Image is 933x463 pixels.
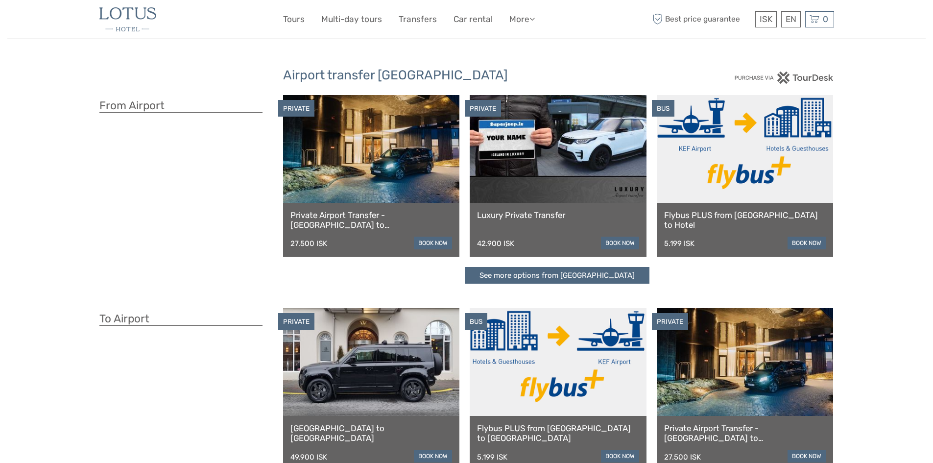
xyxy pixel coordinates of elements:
[781,11,801,27] div: EN
[477,423,639,443] a: Flybus PLUS from [GEOGRAPHIC_DATA] to [GEOGRAPHIC_DATA]
[290,239,327,248] div: 27.500 ISK
[465,267,649,284] a: See more options from [GEOGRAPHIC_DATA]
[290,423,453,443] a: [GEOGRAPHIC_DATA] to [GEOGRAPHIC_DATA]
[278,313,314,330] div: PRIVATE
[454,12,493,26] a: Car rental
[283,12,305,26] a: Tours
[414,450,452,463] a: book now
[664,453,701,462] div: 27.500 ISK
[290,210,453,230] a: Private Airport Transfer - [GEOGRAPHIC_DATA] to [GEOGRAPHIC_DATA]
[652,100,674,117] div: BUS
[760,14,772,24] span: ISK
[650,11,753,27] span: Best price guarantee
[477,210,639,220] a: Luxury Private Transfer
[477,453,507,462] div: 5.199 ISK
[283,68,650,83] h2: Airport transfer [GEOGRAPHIC_DATA]
[509,12,535,26] a: More
[321,12,382,26] a: Multi-day tours
[601,237,639,249] a: book now
[465,313,487,330] div: BUS
[788,237,826,249] a: book now
[99,7,156,31] img: 40-5dc62ba0-bbfb-450f-bd65-f0e2175b1aef_logo_small.jpg
[278,100,314,117] div: PRIVATE
[664,239,694,248] div: 5.199 ISK
[664,210,826,230] a: Flybus PLUS from [GEOGRAPHIC_DATA] to Hotel
[99,312,263,326] h3: To Airport
[821,14,830,24] span: 0
[99,99,263,113] h3: From Airport
[664,423,826,443] a: Private Airport Transfer - [GEOGRAPHIC_DATA] to [GEOGRAPHIC_DATA]
[601,450,639,463] a: book now
[414,237,452,249] a: book now
[652,313,688,330] div: PRIVATE
[465,100,501,117] div: PRIVATE
[734,72,834,84] img: PurchaseViaTourDesk.png
[477,239,514,248] div: 42.900 ISK
[788,450,826,463] a: book now
[399,12,437,26] a: Transfers
[290,453,327,462] div: 49.900 ISK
